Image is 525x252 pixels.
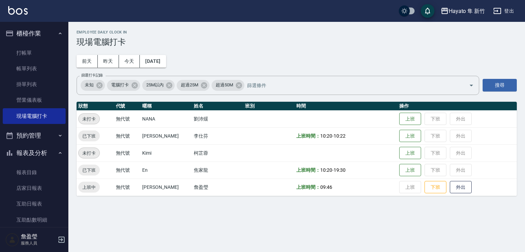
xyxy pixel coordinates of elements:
span: 10:20 [320,167,332,173]
img: Logo [8,6,28,15]
span: 超過50M [212,82,237,88]
div: 超過25M [177,80,210,91]
span: 超過25M [177,82,202,88]
div: 25M以內 [142,80,175,91]
button: 登出 [490,5,517,17]
button: Hayato 隼 新竹 [438,4,488,18]
button: 今天 [119,55,140,68]
a: 報表目錄 [3,165,66,180]
span: 上班中 [78,184,100,191]
td: 無代號 [114,110,141,127]
button: 上班 [399,113,421,125]
button: save [421,4,434,18]
h3: 現場電腦打卡 [77,37,517,47]
a: 打帳單 [3,45,66,61]
div: Hayato 隼 新竹 [449,7,485,15]
b: 上班時間： [296,184,320,190]
button: 外出 [450,181,472,194]
h2: Employee Daily Clock In [77,30,517,34]
button: 昨天 [98,55,119,68]
th: 時間 [295,102,398,111]
span: 未知 [81,82,98,88]
th: 狀態 [77,102,114,111]
th: 姓名 [192,102,243,111]
input: 篩選條件 [245,79,457,91]
th: 班別 [243,102,295,111]
td: - [295,162,398,179]
span: 10:20 [320,133,332,139]
td: NANA [140,110,192,127]
button: 櫃檯作業 [3,25,66,42]
button: 搜尋 [483,79,517,92]
span: 未打卡 [79,150,99,157]
span: 已下班 [78,167,100,174]
p: 服務人員 [21,240,56,246]
button: 報表及分析 [3,144,66,162]
a: 互助點數明細 [3,212,66,228]
div: 電腦打卡 [107,80,140,91]
div: 超過50M [212,80,244,91]
td: [PERSON_NAME] [140,179,192,196]
th: 代號 [114,102,141,111]
div: 未知 [81,80,105,91]
span: 電腦打卡 [107,82,133,88]
td: 詹盈瑩 [192,179,243,196]
button: 上班 [399,147,421,159]
a: 掛單列表 [3,76,66,92]
button: Open [466,80,477,91]
td: 柯芷蓉 [192,144,243,162]
button: 上班 [399,164,421,177]
span: 已下班 [78,132,100,140]
span: 25M以內 [142,82,168,88]
td: 劉沛煖 [192,110,243,127]
span: 09:46 [320,184,332,190]
td: 無代號 [114,179,141,196]
a: 互助日報表 [3,196,66,212]
a: 帳單列表 [3,61,66,76]
img: Person [5,233,19,247]
span: 19:30 [334,167,346,173]
td: - [295,127,398,144]
b: 上班時間： [296,167,320,173]
button: 前天 [77,55,98,68]
td: Kimi [140,144,192,162]
th: 暱稱 [140,102,192,111]
td: 李仕芬 [192,127,243,144]
button: 上班 [399,130,421,142]
td: [PERSON_NAME] [140,127,192,144]
span: 未打卡 [79,115,99,123]
button: [DATE] [140,55,166,68]
th: 操作 [398,102,517,111]
a: 營業儀表板 [3,92,66,108]
td: En [140,162,192,179]
label: 篩選打卡記錄 [81,73,103,78]
button: 下班 [425,181,446,194]
h5: 詹盈瑩 [21,233,56,240]
a: 店家日報表 [3,180,66,196]
td: 焦家龍 [192,162,243,179]
td: 無代號 [114,127,141,144]
td: 無代號 [114,144,141,162]
td: 無代號 [114,162,141,179]
span: 10:22 [334,133,346,139]
button: 預約管理 [3,127,66,144]
b: 上班時間： [296,133,320,139]
a: 現場電腦打卡 [3,108,66,124]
